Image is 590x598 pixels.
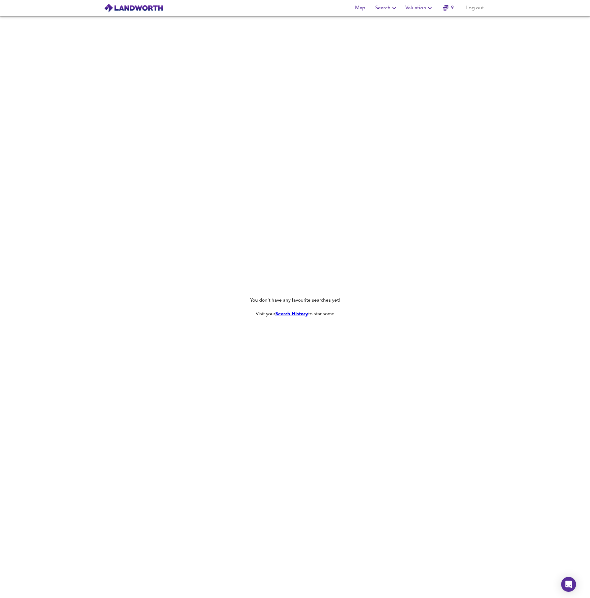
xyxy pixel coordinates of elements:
div: You don't have any favourite searches yet! [250,297,340,317]
button: Search [373,2,400,14]
button: Log out [464,2,486,14]
img: logo [104,3,163,13]
a: Search History [275,312,308,317]
button: Valuation [403,2,436,14]
a: 9 [443,4,454,12]
span: Log out [466,4,484,12]
span: Map [353,4,368,12]
button: 9 [439,2,458,14]
div: Visit your to star some [256,311,335,317]
span: Valuation [405,4,434,12]
span: Search [375,4,398,12]
button: Map [350,2,370,14]
div: Open Intercom Messenger [561,577,576,592]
